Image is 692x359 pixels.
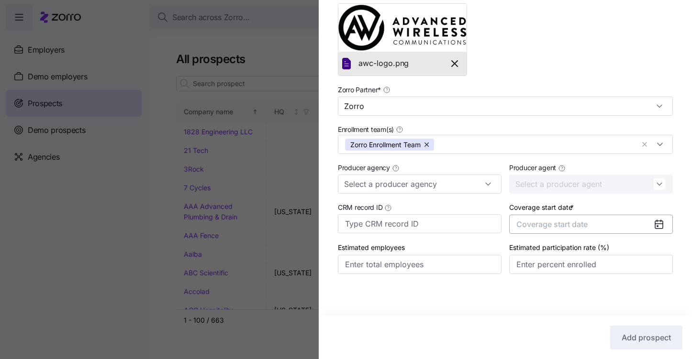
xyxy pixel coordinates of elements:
[509,242,609,253] label: Estimated participation rate (%)
[338,255,502,274] input: Enter total employees
[509,255,673,274] input: Enter percent enrolled
[338,242,405,253] label: Estimated employees
[338,203,382,212] span: CRM record ID
[338,125,394,134] span: Enrollment team(s)
[350,139,421,151] span: Zorro Enrollment Team
[338,214,502,233] input: Type CRM record ID
[338,4,467,52] img: Preview
[509,215,673,234] button: Coverage start date
[338,174,502,194] input: Select a producer agency
[509,174,673,194] input: Select a producer agent
[509,163,556,173] span: Producer agent
[338,163,390,173] span: Producer agency
[395,57,409,69] span: png
[516,219,588,229] span: Coverage start date
[610,326,682,349] button: Add prospect
[338,85,381,95] span: Zorro Partner *
[622,332,671,343] span: Add prospect
[358,57,395,69] span: awc-logo.
[338,97,673,116] input: Select a partner
[509,202,576,213] label: Coverage start date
